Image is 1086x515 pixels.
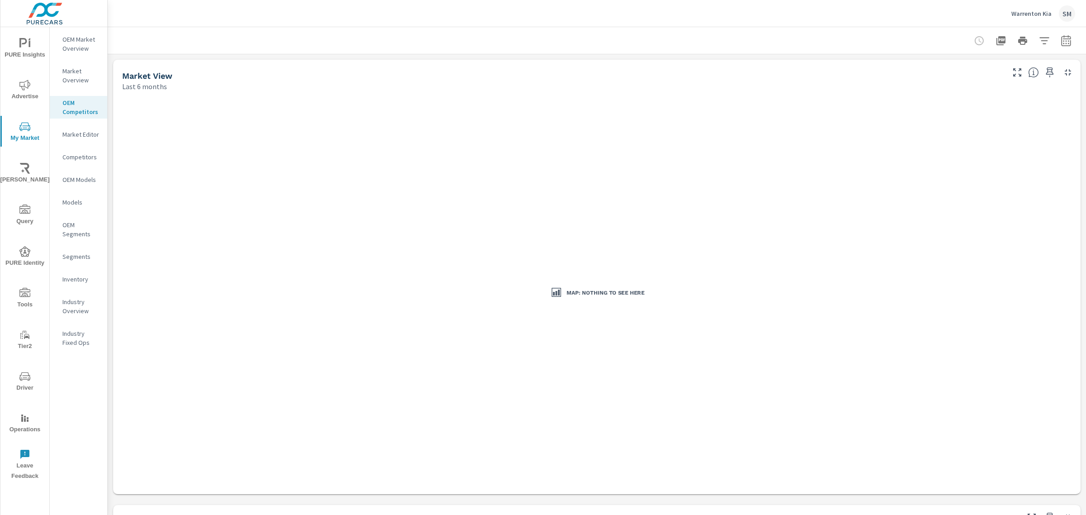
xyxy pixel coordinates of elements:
div: SM [1059,5,1075,22]
h5: Market View [122,71,172,81]
button: Minimize Widget [1061,65,1075,80]
p: Market Editor [62,130,100,139]
span: My Market [3,121,47,143]
span: Tools [3,288,47,310]
span: Query [3,205,47,227]
span: Find the biggest opportunities in your market for your inventory. Understand by postal code where... [1028,67,1039,78]
div: nav menu [0,27,49,485]
button: Print Report [1014,32,1032,50]
div: Segments [50,250,107,263]
p: Segments [62,252,100,261]
p: Models [62,198,100,207]
p: OEM Models [62,175,100,184]
div: Market Editor [50,128,107,141]
span: Save this to your personalized report [1043,65,1057,80]
div: OEM Segments [50,218,107,241]
div: OEM Models [50,173,107,186]
div: OEM Market Overview [50,33,107,55]
div: Industry Overview [50,295,107,318]
p: Industry Overview [62,297,100,315]
h3: Map: Nothing to see here [567,289,644,296]
div: Industry Fixed Ops [50,327,107,349]
p: Last 6 months [122,81,167,92]
span: Operations [3,413,47,435]
p: OEM Market Overview [62,35,100,53]
span: Tier2 [3,329,47,352]
div: Competitors [50,150,107,164]
p: Warrenton Kia [1011,10,1052,18]
div: Models [50,196,107,209]
div: Market Overview [50,64,107,87]
button: Select Date Range [1057,32,1075,50]
p: OEM Segments [62,220,100,238]
div: Inventory [50,272,107,286]
span: Leave Feedback [3,449,47,482]
span: PURE Insights [3,38,47,60]
p: Competitors [62,153,100,162]
button: Make Fullscreen [1010,65,1024,80]
div: OEM Competitors [50,96,107,119]
p: OEM Competitors [62,98,100,116]
p: Market Overview [62,67,100,85]
span: [PERSON_NAME] [3,163,47,185]
p: Industry Fixed Ops [62,329,100,347]
span: PURE Identity [3,246,47,268]
span: Advertise [3,80,47,102]
button: Apply Filters [1035,32,1053,50]
p: Inventory [62,275,100,284]
button: "Export Report to PDF" [992,32,1010,50]
span: Driver [3,371,47,393]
